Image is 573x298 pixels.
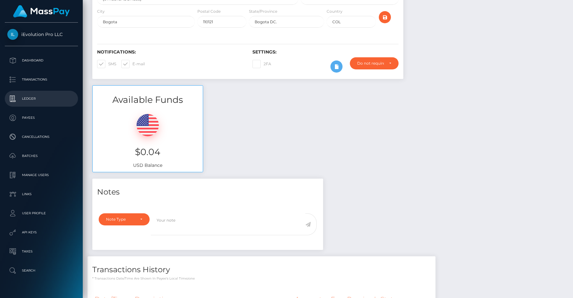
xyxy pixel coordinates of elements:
a: Taxes [5,244,78,259]
p: Taxes [7,247,75,256]
a: Links [5,186,78,202]
p: Manage Users [7,170,75,180]
a: Manage Users [5,167,78,183]
p: Search [7,266,75,275]
a: Batches [5,148,78,164]
label: SMS [97,60,116,68]
span: iEvolution Pro LLC [5,32,78,37]
label: State/Province [249,9,277,14]
img: MassPay Logo [13,5,70,18]
h6: Notifications: [97,49,243,55]
a: Ledger [5,91,78,107]
h4: Notes [97,187,318,198]
label: Country [327,9,343,14]
p: Cancellations [7,132,75,142]
button: Note Type [99,213,150,225]
a: User Profile [5,205,78,221]
p: Transactions [7,75,75,84]
a: Search [5,263,78,279]
h3: $0.04 [97,146,198,158]
a: Dashboard [5,53,78,68]
a: Transactions [5,72,78,88]
p: Ledger [7,94,75,103]
a: Payees [5,110,78,126]
div: USD Balance [93,106,203,172]
p: Links [7,189,75,199]
h6: Settings: [252,49,398,55]
h4: Transactions History [92,264,431,275]
img: iEvolution Pro LLC [7,29,18,40]
p: * Transactions date/time are shown in payee's local timezone [92,276,431,281]
p: Dashboard [7,56,75,65]
label: Postal Code [197,9,221,14]
div: Do not require [357,61,384,66]
label: City [97,9,105,14]
h3: Available Funds [93,94,203,106]
label: 2FA [252,60,271,68]
a: API Keys [5,224,78,240]
p: Batches [7,151,75,161]
label: E-mail [121,60,145,68]
p: Payees [7,113,75,123]
img: USD.png [137,114,159,136]
div: Note Type [106,217,135,222]
p: API Keys [7,228,75,237]
a: Cancellations [5,129,78,145]
button: Do not require [350,57,399,69]
p: User Profile [7,209,75,218]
